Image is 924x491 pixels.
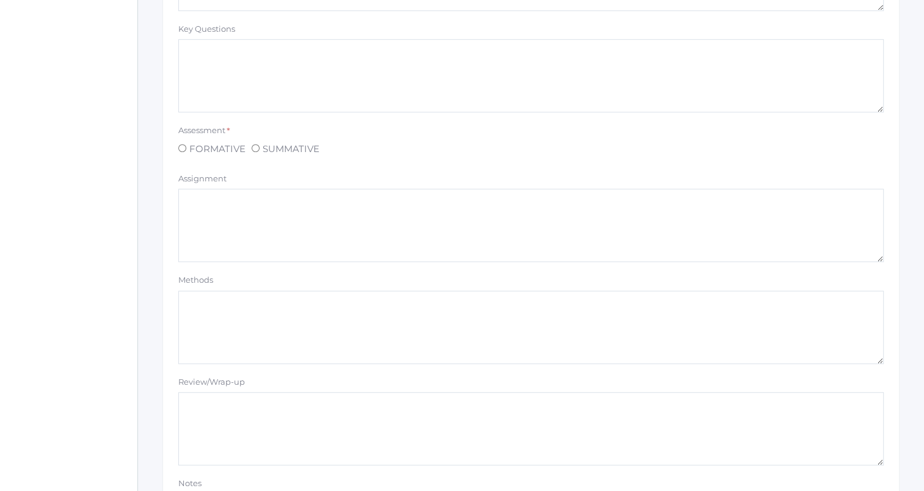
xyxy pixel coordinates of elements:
label: Assignment [178,173,227,185]
label: Key Questions [178,23,235,35]
input: FORMATIVE [178,144,186,152]
label: Assessment [178,125,225,137]
label: Methods [178,274,213,286]
input: SUMMATIVE [252,144,260,152]
label: Notes [178,478,202,490]
span: SUMMATIVE [260,141,319,156]
span: FORMATIVE [186,141,246,156]
label: Review/Wrap-up [178,376,245,388]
